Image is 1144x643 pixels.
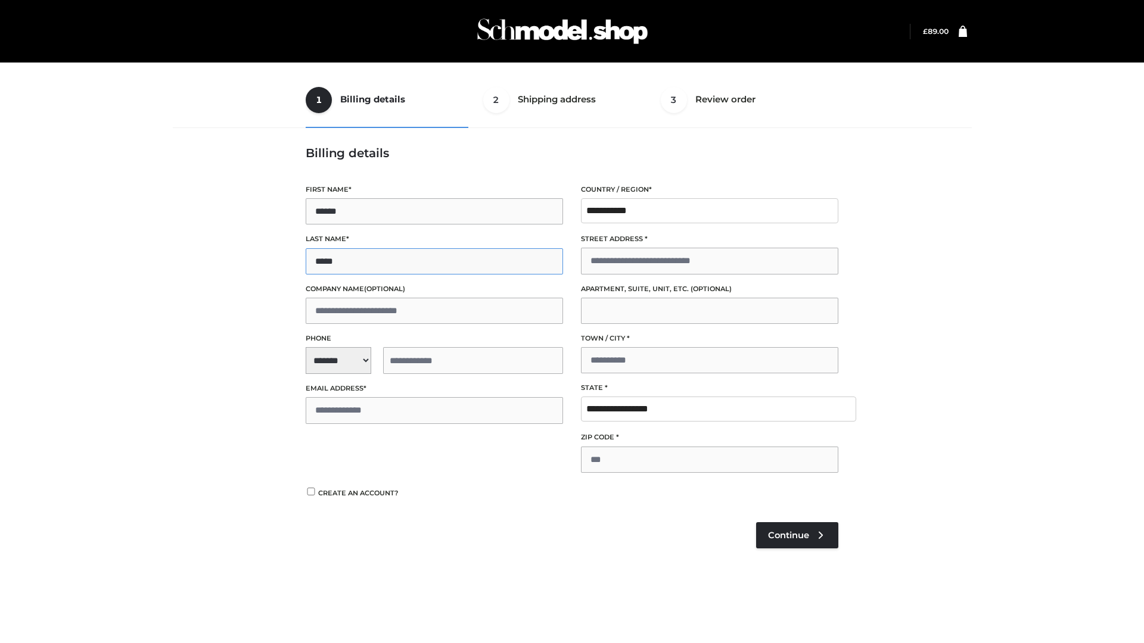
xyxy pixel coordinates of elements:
label: Apartment, suite, unit, etc. [581,283,838,295]
label: Country / Region [581,184,838,195]
span: Create an account? [318,489,399,497]
img: Schmodel Admin 964 [473,8,652,55]
span: Continue [768,530,809,541]
label: Phone [306,333,563,344]
label: Email address [306,383,563,394]
span: (optional) [364,285,405,293]
bdi: 89.00 [923,27,949,36]
span: £ [923,27,928,36]
label: Town / City [581,333,838,344]
label: Street address [581,233,838,245]
a: £89.00 [923,27,949,36]
label: Company name [306,283,563,295]
label: First name [306,184,563,195]
label: ZIP Code [581,432,838,443]
h3: Billing details [306,146,838,160]
span: (optional) [691,285,732,293]
a: Continue [756,522,838,548]
label: State [581,382,838,394]
input: Create an account? [306,488,316,495]
label: Last name [306,233,563,245]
